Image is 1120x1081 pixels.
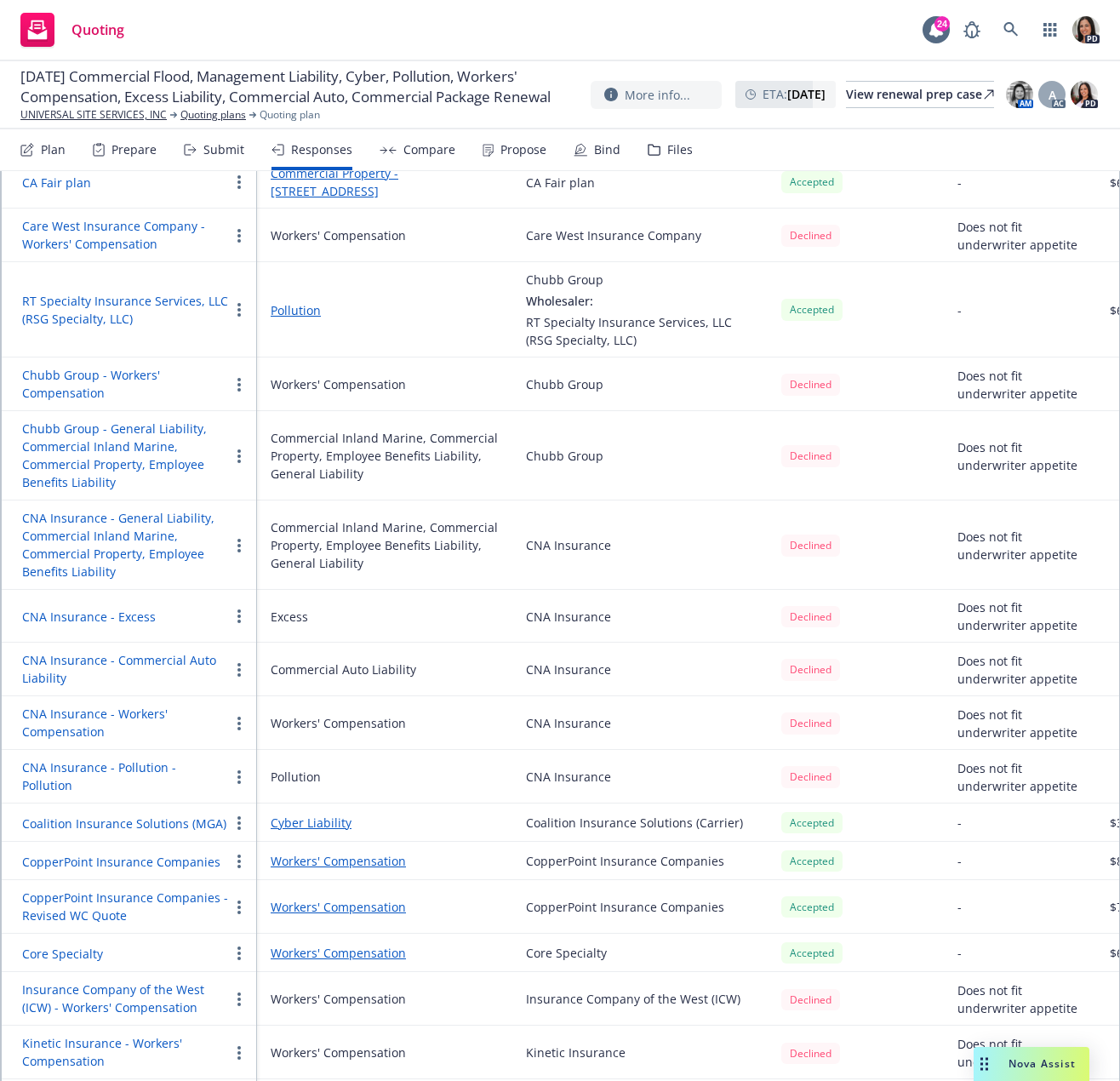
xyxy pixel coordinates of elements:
[526,768,611,786] div: CNA Insurance
[22,705,229,741] button: CNA Insurance - Workers' Compensation
[20,66,577,107] span: [DATE] Commercial Flood, Management Liability, Cyber, Pollution, Workers' Compensation, Excess Li...
[781,1042,840,1064] span: Declined
[271,518,499,572] div: Commercial Inland Marine, Commercial Property, Employee Benefits Liability, General Liability
[271,301,499,319] a: Pollution
[994,13,1028,47] a: Search
[957,759,1083,795] div: Does not fit underwriter appetite
[974,1047,1089,1081] button: Nova Assist
[781,765,840,787] span: Declined
[781,988,840,1010] span: Declined
[271,898,499,916] a: Workers' Compensation
[526,852,724,870] div: CopperPoint Insurance Companies
[526,1044,626,1061] div: Kinetic Insurance
[591,81,722,109] span: More info...
[22,758,229,794] button: CNA Insurance - Pollution - Pollution
[787,86,826,102] strong: [DATE]
[781,445,840,466] div: Declined
[1049,86,1056,104] span: A
[957,652,1083,688] div: Does not fit underwriter appetite
[271,375,406,393] div: Workers' Compensation
[957,301,962,319] div: -
[957,598,1083,634] div: Does not fit underwriter appetite
[957,1035,1083,1071] div: Does not fit underwriter appetite
[781,712,840,734] div: Declined
[22,853,220,871] button: CopperPoint Insurance Companies
[271,944,499,962] a: Workers' Compensation
[781,850,843,872] div: Accepted
[271,990,406,1008] div: Workers' Compensation
[526,447,603,465] div: Chubb Group
[22,651,229,687] button: CNA Insurance - Commercial Auto Liability
[974,1047,995,1081] div: Drag to move
[957,218,1083,254] div: Does not fit underwriter appetite
[781,171,843,192] div: Accepted
[1072,16,1100,43] img: photo
[271,226,406,244] div: Workers' Compensation
[526,226,701,244] div: Care West Insurance Company
[271,661,416,678] div: Commercial Auto Liability
[22,292,229,328] button: RT Specialty Insurance Services, LLC (RSG Specialty, LLC)
[781,659,840,680] div: Declined
[203,143,244,157] div: Submit
[526,898,724,916] div: CopperPoint Insurance Companies
[957,367,1083,403] div: Does not fit underwriter appetite
[41,143,66,157] div: Plan
[781,812,843,833] div: Accepted
[526,990,740,1008] div: Insurance Company of the West (ICW)
[271,608,308,626] div: Excess
[526,292,754,310] div: Wholesaler:
[781,535,840,556] div: Declined
[22,945,103,963] button: Core Specialty
[71,23,124,37] span: Quoting
[22,981,229,1016] button: Insurance Company of the West (ICW) - Workers' Compensation
[526,271,754,289] div: Chubb Group
[526,375,603,393] div: Chubb Group
[526,661,611,678] div: CNA Insurance
[781,605,840,627] span: Declined
[934,16,950,31] div: 24
[260,107,320,123] span: Quoting plan
[957,944,962,962] div: -
[781,299,843,320] div: Accepted
[526,608,611,626] div: CNA Insurance
[500,143,546,157] div: Propose
[625,86,690,104] span: More info...
[526,313,754,349] div: RT Specialty Insurance Services, LLC (RSG Specialty, LLC)
[271,814,499,832] a: Cyber Liability
[957,528,1083,563] div: Does not fit underwriter appetite
[957,852,962,870] div: -
[781,896,843,918] div: Accepted
[594,143,620,157] div: Bind
[22,174,91,192] button: CA Fair plan
[781,766,840,787] div: Declined
[781,658,840,680] span: Declined
[22,889,229,924] button: CopperPoint Insurance Companies - Revised WC Quote
[291,143,352,157] div: Responses
[957,706,1083,741] div: Does not fit underwriter appetite
[957,981,1083,1017] div: Does not fit underwriter appetite
[20,107,167,123] a: UNIVERSAL SITE SERVICES, INC
[957,174,962,192] div: -
[271,164,499,200] a: Commercial Property - [STREET_ADDRESS]
[1071,81,1098,108] img: photo
[271,852,499,870] a: Workers' Compensation
[526,714,611,732] div: CNA Insurance
[526,536,611,554] div: CNA Insurance
[22,1034,229,1070] button: Kinetic Insurance - Workers' Compensation
[1033,13,1067,47] a: Switch app
[22,217,229,253] button: Care West Insurance Company - Workers' Compensation
[781,534,840,556] span: Declined
[957,898,962,916] div: -
[781,374,840,395] div: Declined
[846,82,994,107] div: View renewal prep case
[22,366,229,402] button: Chubb Group - Workers' Compensation
[403,143,455,157] div: Compare
[111,143,157,157] div: Prepare
[271,1044,406,1061] div: Workers' Compensation
[1006,81,1033,108] img: photo
[763,85,826,103] span: ETA :
[526,944,607,962] div: Core Specialty
[180,107,246,123] a: Quoting plans
[22,608,156,626] button: CNA Insurance - Excess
